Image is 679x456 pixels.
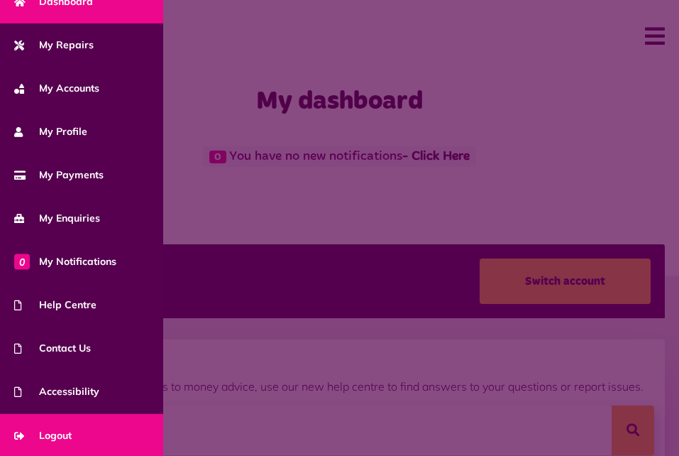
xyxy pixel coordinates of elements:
[14,211,100,226] span: My Enquiries
[14,384,99,399] span: Accessibility
[14,254,116,269] span: My Notifications
[14,81,99,96] span: My Accounts
[14,38,94,53] span: My Repairs
[14,298,96,313] span: Help Centre
[14,168,104,183] span: My Payments
[14,428,72,443] span: Logout
[14,254,30,269] span: 0
[14,124,87,139] span: My Profile
[14,341,91,356] span: Contact Us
